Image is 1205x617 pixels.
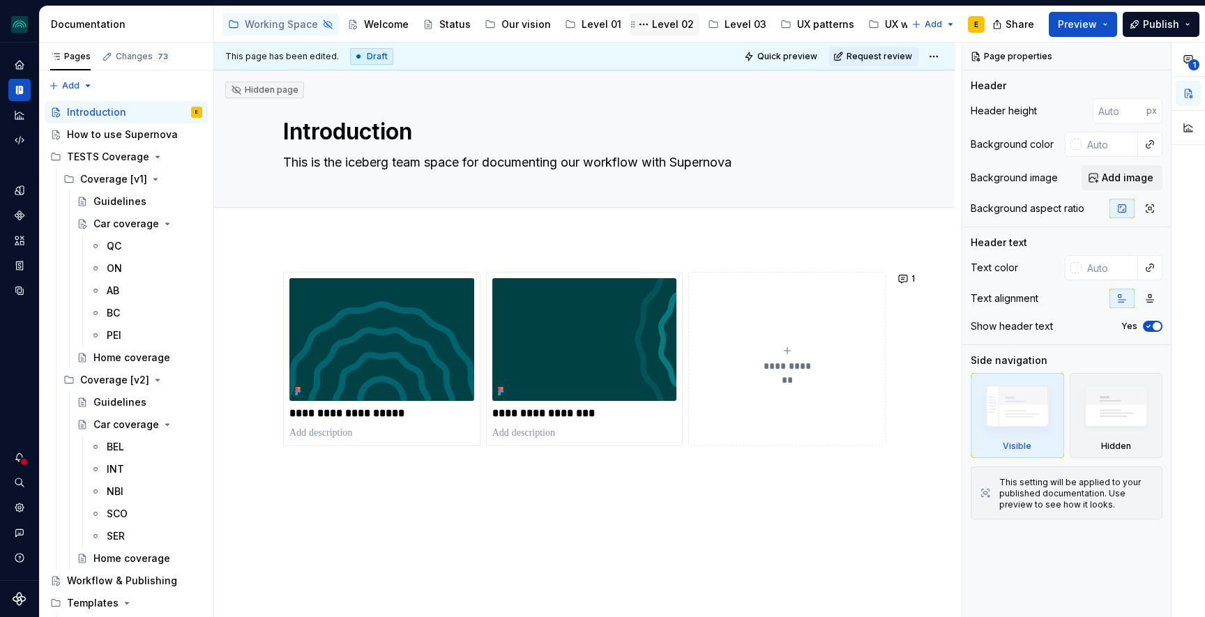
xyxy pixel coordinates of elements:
div: Coverage [v2] [80,373,149,387]
a: Welcome [342,13,414,36]
div: Header [971,79,1006,93]
a: Level 01 [559,13,627,36]
button: Add [907,15,960,34]
button: Search ⌘K [8,471,31,494]
div: UX patterns [797,17,854,31]
a: Components [8,204,31,227]
a: Analytics [8,104,31,126]
div: Car coverage [93,217,159,231]
div: Visible [1003,441,1031,452]
a: Design tokens [8,179,31,201]
div: TESTS Coverage [45,146,208,168]
div: Templates [45,592,208,614]
a: Guidelines [71,190,208,213]
div: Guidelines [93,395,146,409]
div: Draft [350,48,393,65]
input: Auto [1082,132,1138,157]
button: Publish [1123,12,1199,37]
div: Level 01 [582,17,621,31]
a: UX writing [863,13,940,36]
div: Hidden [1070,373,1163,458]
button: Preview [1049,12,1117,37]
a: Working Space [222,13,339,36]
button: Share [985,12,1043,37]
div: Guidelines [93,195,146,208]
span: Request review [847,51,912,62]
a: Data sources [8,280,31,302]
div: E [974,19,978,30]
a: ON [84,257,208,280]
div: ON [107,261,122,275]
div: Our vision [501,17,551,31]
div: Documentation [51,17,208,31]
div: NBI [107,485,123,498]
svg: Supernova Logo [13,592,26,606]
label: Yes [1121,321,1137,332]
a: Home [8,54,31,76]
a: How to use Supernova [45,123,208,146]
a: Assets [8,229,31,252]
span: Add image [1102,171,1153,185]
div: Car coverage [93,418,159,432]
button: Contact support [8,521,31,544]
div: BC [107,306,120,320]
div: BEL [107,440,124,454]
input: Auto [1093,98,1146,123]
div: Level 02 [652,17,694,31]
span: Preview [1058,17,1097,31]
span: Publish [1143,17,1179,31]
p: px [1146,105,1157,116]
button: Add image [1082,165,1162,190]
div: Page tree [222,10,904,38]
div: Welcome [364,17,409,31]
a: Status [417,13,476,36]
a: BEL [84,436,208,458]
a: Documentation [8,79,31,101]
a: Level 02 [630,13,699,36]
div: UX writing [885,17,934,31]
div: Changes [116,51,170,62]
div: Show header text [971,319,1053,333]
textarea: This is the iceberg team space for documenting our workflow with Supernova [280,151,883,174]
div: SER [107,529,125,543]
span: 73 [156,51,170,62]
a: NBI [84,480,208,503]
div: Hidden [1101,441,1131,452]
a: Workflow & Publishing [45,570,208,592]
span: This page has been edited. [225,51,339,62]
div: Coverage [v1] [58,168,208,190]
span: 1 [911,273,915,284]
span: Share [1006,17,1034,31]
a: QC [84,235,208,257]
div: AB [107,284,119,298]
div: PEI [107,328,121,342]
div: Coverage [v1] [80,172,147,186]
div: This setting will be applied to your published documentation. Use preview to see how it looks. [999,477,1153,510]
div: Coverage [v2] [58,369,208,391]
div: Settings [8,496,31,519]
a: INT [84,458,208,480]
div: QC [107,239,121,253]
a: Car coverage [71,413,208,436]
div: Text alignment [971,291,1038,305]
div: Pages [50,51,91,62]
a: SCO [84,503,208,525]
a: UX patterns [775,13,860,36]
div: Home coverage [93,351,170,365]
a: IntroductionE [45,101,208,123]
img: cf9287f4-8be9-4152-8b31-d680ede74ccb.png [492,278,677,401]
div: E [195,105,198,119]
div: Home coverage [93,551,170,565]
a: PEI [84,324,208,346]
button: 1 [894,269,921,289]
div: Level 03 [725,17,766,31]
div: Background aspect ratio [971,201,1084,215]
span: Add [925,19,942,30]
div: SCO [107,507,128,521]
